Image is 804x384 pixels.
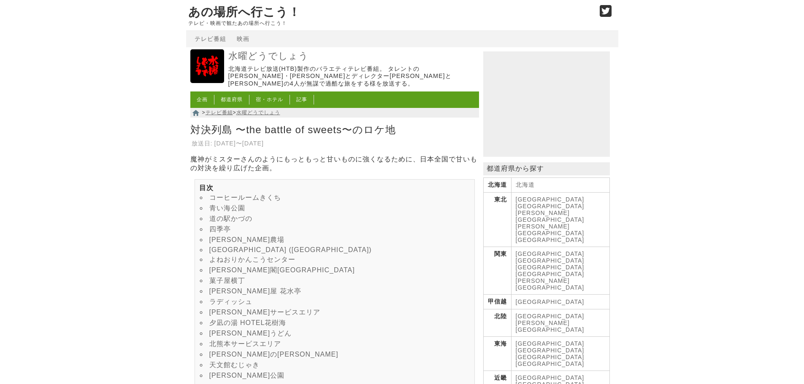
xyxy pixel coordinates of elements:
th: 東北 [483,193,511,247]
p: テレビ・映画で観たあの場所へ行こう！ [188,20,591,26]
a: [GEOGRAPHIC_DATA] [516,374,585,381]
a: 青い海公園 [209,204,245,212]
a: 企画 [197,97,208,102]
a: [PERSON_NAME]公園 [209,372,285,379]
a: 道の駅かづの [209,215,252,222]
a: [GEOGRAPHIC_DATA] [516,284,585,291]
a: 水曜どうでしょう [236,110,280,115]
a: [PERSON_NAME]うどん [209,330,292,337]
a: [GEOGRAPHIC_DATA] [516,203,585,209]
iframe: Advertisement [483,51,610,157]
a: [GEOGRAPHIC_DATA] [516,264,585,271]
a: [GEOGRAPHIC_DATA] [516,271,585,277]
th: 甲信越 [483,295,511,309]
a: [PERSON_NAME]農場 [209,236,285,243]
a: Twitter (@go_thesights) [600,10,612,17]
a: よねおりかんこうセンター [209,256,295,263]
a: コーヒールームきくち [209,194,281,201]
a: 四季亭 [209,226,231,233]
td: [DATE]〜[DATE] [214,139,265,148]
a: テレビ番組 [206,110,233,115]
a: ラディッシュ [209,298,252,305]
a: [GEOGRAPHIC_DATA] [516,250,585,257]
a: 菓子屋横丁 [209,277,245,284]
a: [GEOGRAPHIC_DATA] ([GEOGRAPHIC_DATA]) [209,246,372,253]
p: 魔神がミスターさんのようにもっともっと甘いものに強くなるために、日本全国で甘いもの対決を繰り広げた企画。 [190,155,479,173]
th: 放送日: [191,139,213,148]
img: 水曜どうでしょう [190,49,224,83]
a: [PERSON_NAME]屋 花水亭 [209,287,301,295]
a: [PERSON_NAME][GEOGRAPHIC_DATA] [516,223,585,236]
h1: 対決列島 〜the battle of sweets〜のロケ地 [190,121,479,138]
a: 夕凪の湯 HOTEL花樹海 [209,319,287,326]
a: [PERSON_NAME][GEOGRAPHIC_DATA] [516,209,585,223]
a: 宿・ホテル [256,97,283,102]
a: あの場所へ行こう！ [188,5,300,19]
a: テレビ番組 [195,35,226,42]
a: [GEOGRAPHIC_DATA] [516,236,585,243]
th: 東海 [483,337,511,371]
a: 映画 [237,35,249,42]
a: [PERSON_NAME] [516,277,570,284]
a: [GEOGRAPHIC_DATA] [516,257,585,264]
a: [PERSON_NAME][GEOGRAPHIC_DATA] [516,320,585,333]
th: 関東 [483,247,511,295]
nav: > > [190,108,479,118]
a: 水曜どうでしょう [228,50,477,62]
p: 都道府県から探す [483,162,610,175]
a: [GEOGRAPHIC_DATA] [516,354,585,360]
a: 水曜どうでしょう [190,77,224,84]
a: 記事 [296,97,307,102]
a: 天文館むじゃき [209,361,260,368]
a: [GEOGRAPHIC_DATA] [516,347,585,354]
a: [PERSON_NAME]閣[GEOGRAPHIC_DATA] [209,266,355,274]
th: 北海道 [483,178,511,193]
a: 都道府県 [221,97,243,102]
a: [GEOGRAPHIC_DATA] [516,340,585,347]
a: 北海道 [516,181,535,188]
th: 北陸 [483,309,511,337]
a: 北熊本サービスエリア [209,340,281,347]
a: [GEOGRAPHIC_DATA] [516,313,585,320]
a: [PERSON_NAME]の[PERSON_NAME] [209,351,338,358]
a: [GEOGRAPHIC_DATA] [516,360,585,367]
a: [GEOGRAPHIC_DATA] [516,298,585,305]
a: [PERSON_NAME]サービスエリア [209,309,321,316]
a: [GEOGRAPHIC_DATA] [516,196,585,203]
p: 北海道テレビ放送(HTB)製作のバラエティテレビ番組。 タレントの[PERSON_NAME]・[PERSON_NAME]とディレクター[PERSON_NAME]と[PERSON_NAME]の4人... [228,65,477,87]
